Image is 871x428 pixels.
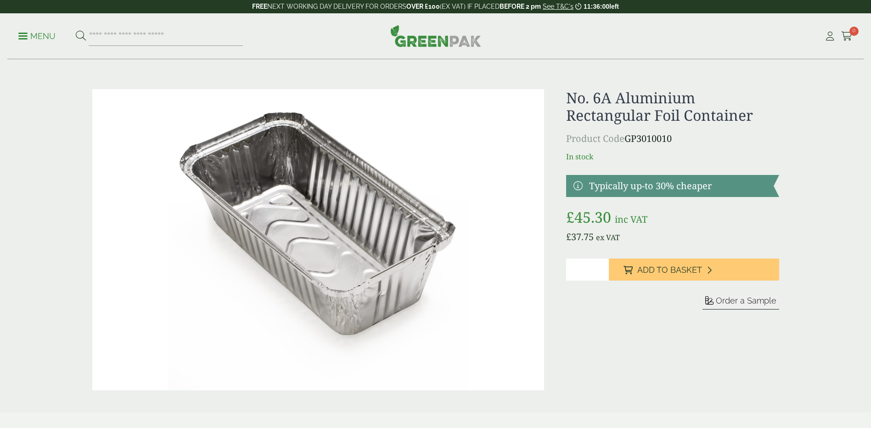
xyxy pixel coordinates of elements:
bdi: 45.30 [566,207,611,227]
i: My Account [824,32,836,41]
bdi: 37.75 [566,231,594,243]
p: Menu [18,31,56,42]
span: 11:36:00 [584,3,609,10]
img: GreenPak Supplies [390,25,481,47]
img: NO 6 [92,89,545,390]
span: ex VAT [596,232,620,242]
strong: BEFORE 2 pm [500,3,541,10]
button: Order a Sample [702,295,779,310]
span: inc VAT [615,213,647,225]
a: See T&C's [543,3,573,10]
span: Add to Basket [637,265,702,275]
span: left [609,3,619,10]
strong: OVER £100 [406,3,440,10]
span: £ [566,231,571,243]
strong: FREE [252,3,267,10]
span: Product Code [566,132,624,145]
span: 0 [849,27,859,36]
a: 0 [841,29,853,43]
i: Cart [841,32,853,41]
p: GP3010010 [566,132,779,146]
a: Menu [18,31,56,40]
span: £ [566,207,574,227]
button: Add to Basket [609,259,779,281]
h1: No. 6A Aluminium Rectangular Foil Container [566,89,779,124]
span: Order a Sample [716,296,776,305]
p: In stock [566,151,779,162]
